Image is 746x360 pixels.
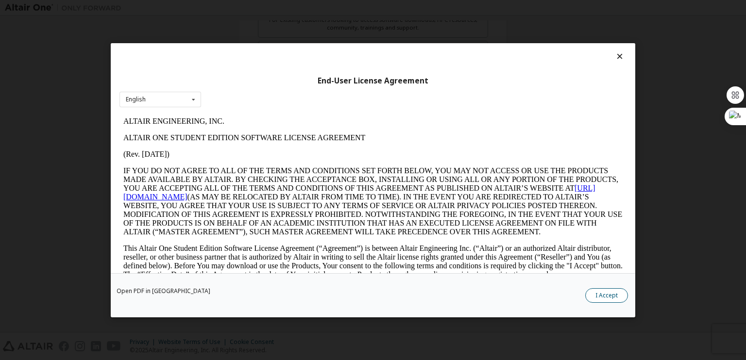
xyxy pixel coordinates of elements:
p: This Altair One Student Edition Software License Agreement (“Agreement”) is between Altair Engine... [4,131,503,166]
div: End-User License Agreement [119,76,627,85]
p: (Rev. [DATE]) [4,37,503,46]
p: IF YOU DO NOT AGREE TO ALL OF THE TERMS AND CONDITIONS SET FORTH BELOW, YOU MAY NOT ACCESS OR USE... [4,53,503,123]
button: I Accept [585,288,628,302]
a: Open PDF in [GEOGRAPHIC_DATA] [117,288,210,294]
a: [URL][DOMAIN_NAME] [4,71,476,88]
p: ALTAIR ONE STUDENT EDITION SOFTWARE LICENSE AGREEMENT [4,20,503,29]
div: English [126,97,146,102]
p: ALTAIR ENGINEERING, INC. [4,4,503,13]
